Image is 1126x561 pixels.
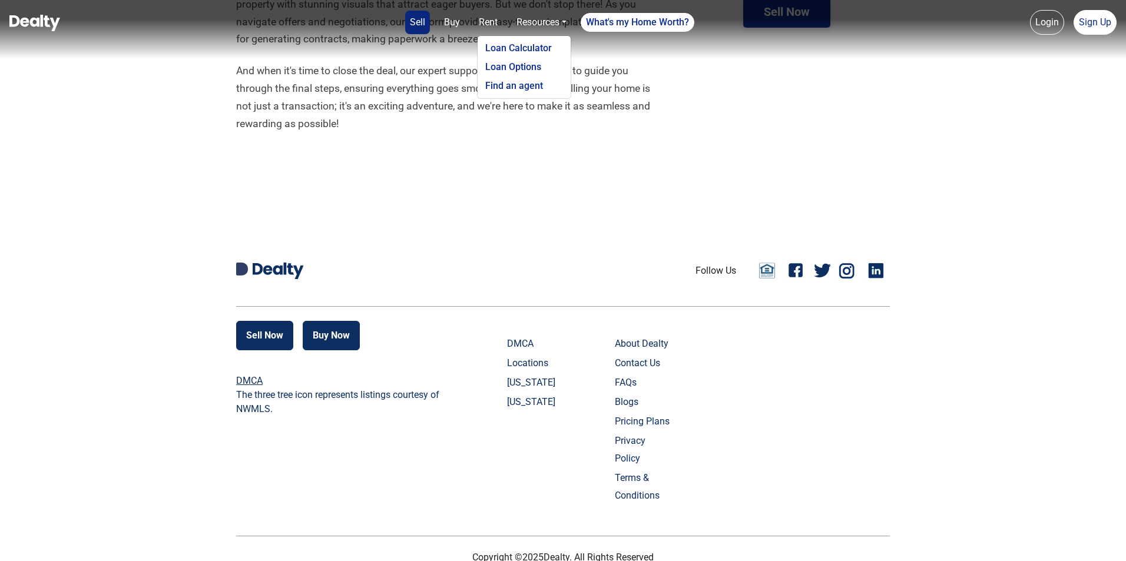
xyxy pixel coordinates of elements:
[615,432,673,467] a: Privacy Policy
[507,374,565,391] a: [US_STATE]
[507,393,565,411] a: [US_STATE]
[507,354,565,372] a: Locations
[837,259,860,283] a: Instagram
[615,354,673,372] a: Contact Us
[814,259,831,283] a: Twitter
[405,11,430,34] a: Sell
[615,335,673,353] a: About Dealty
[236,263,248,275] img: Dealty D
[512,11,571,34] a: Resources
[236,388,446,416] p: The three tree icon represents listings courtesy of NWMLS.
[615,393,673,411] a: Blogs
[866,259,890,283] a: Linkedin
[236,375,263,386] a: DMCA
[253,263,303,279] img: Dealty
[615,469,673,504] a: Terms & Conditions
[474,11,502,34] a: Rent
[784,259,808,283] a: Facebook
[581,13,694,32] a: What's my Home Worth?
[507,335,565,353] a: DMCA
[481,58,568,77] a: Loan Options
[481,77,568,95] a: Find an agent
[615,374,673,391] a: FAQs
[755,262,779,280] a: Email
[303,321,360,350] button: Buy Now
[439,11,465,34] a: Buy
[1074,10,1117,35] a: Sign Up
[696,264,736,278] li: Follow Us
[9,15,60,31] img: Dealty - Buy, Sell & Rent Homes
[481,39,568,58] a: Loan Calculator
[1030,10,1064,35] a: Login
[1086,521,1114,549] iframe: Intercom live chat
[236,321,293,350] button: Sell Now
[236,62,666,133] p: And when it's time to close the deal, our expert support team is right there to guide you through...
[615,413,673,430] a: Pricing Plans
